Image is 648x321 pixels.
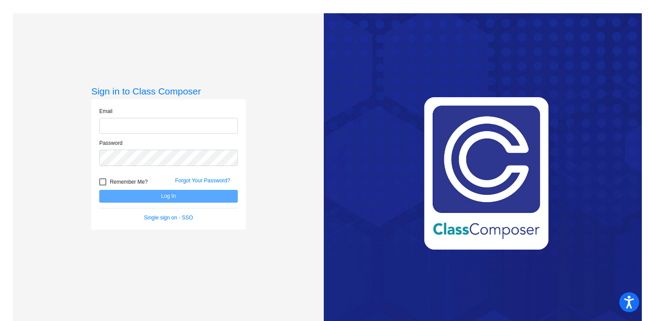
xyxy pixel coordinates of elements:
[99,190,238,203] button: Log In
[91,86,246,97] h3: Sign in to Class Composer
[175,177,230,184] a: Forgot Your Password?
[144,215,193,221] a: Single sign on - SSO
[99,107,112,115] label: Email
[99,139,123,147] label: Password
[110,177,148,187] span: Remember Me?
